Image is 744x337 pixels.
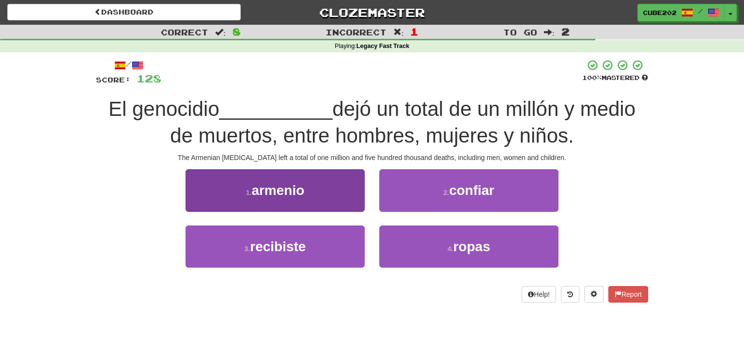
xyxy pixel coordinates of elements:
div: The Armenian [MEDICAL_DATA] left a total of one million and five hundred thousand deaths, includi... [96,153,648,162]
span: confiar [449,183,494,198]
small: 2 . [443,189,449,196]
span: Cube202 [643,8,677,17]
span: To go [503,27,537,37]
span: recibiste [250,239,306,254]
span: 128 [137,72,161,84]
span: armenio [251,183,304,198]
span: El genocidio [108,97,219,120]
small: 3 . [245,245,250,253]
a: Cube202 / [637,4,725,21]
small: 4 . [448,245,453,253]
strong: Legacy Fast Track [356,43,409,49]
button: 4.ropas [379,225,558,268]
span: : [215,28,226,36]
span: / [698,8,703,15]
a: Dashboard [7,4,241,20]
span: 100 % [582,74,602,81]
div: / [96,59,161,71]
span: : [544,28,555,36]
button: 2.confiar [379,169,558,211]
button: 3.recibiste [186,225,365,268]
button: Help! [522,286,556,303]
button: 1.armenio [186,169,365,211]
span: Correct [161,27,208,37]
span: : [393,28,404,36]
div: Mastered [582,74,648,82]
button: Round history (alt+y) [561,286,579,303]
span: Incorrect [325,27,387,37]
span: 1 [410,26,418,37]
a: Clozemaster [255,4,489,21]
button: Report [608,286,648,303]
span: 2 [561,26,570,37]
span: Score: [96,76,131,84]
span: __________ [219,97,333,120]
span: 8 [232,26,241,37]
span: ropas [453,239,490,254]
span: dejó un total de un millón y medio de muertos, entre hombres, mujeres y niños. [170,97,635,147]
small: 1 . [246,189,252,196]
